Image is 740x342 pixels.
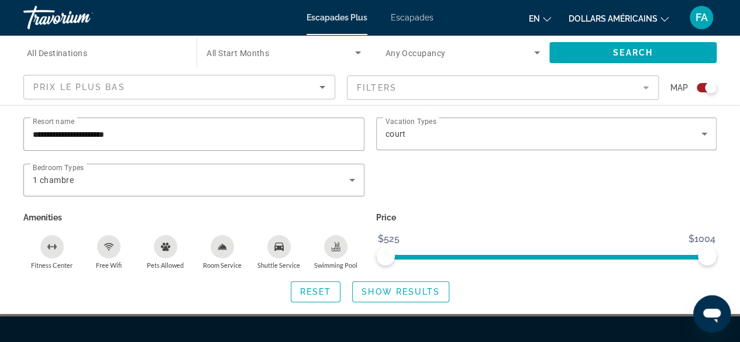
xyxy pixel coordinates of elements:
mat-select: Sort by [33,80,325,94]
span: Prix ​​le plus bas [33,82,125,92]
a: Escapades Plus [307,13,367,22]
span: Fitness Center [31,261,73,269]
span: ngx-slider [376,247,395,265]
span: Any Occupancy [386,49,446,58]
a: Escapades [391,13,433,22]
button: Pets Allowed [137,234,194,270]
span: Reset [300,287,332,296]
span: ngx-slider-max [698,247,717,265]
span: All Start Months [206,49,269,58]
span: Swimming Pool [314,261,357,269]
iframe: Bouton de lancement de la fenêtre de messagerie [693,295,731,333]
button: Fitness Center [23,234,80,270]
button: Menu utilisateur [686,5,717,30]
span: Shuttle Service [257,261,300,269]
span: $525 [376,230,401,248]
button: Reset [291,281,341,302]
button: Changer de langue [529,10,551,27]
font: en [529,14,540,23]
span: Pets Allowed [147,261,184,269]
button: Free Wifi [80,234,137,270]
button: Filter [347,75,659,101]
button: Changer de devise [569,10,669,27]
font: FA [696,11,708,23]
span: 1 chambre [33,175,74,185]
span: Room Service [203,261,242,269]
span: Search [613,48,653,57]
button: Swimming Pool [307,234,364,270]
span: Resort name [33,118,74,126]
a: Travorium [23,2,140,33]
button: Shuttle Service [250,234,307,270]
span: All Destinations [27,49,87,58]
span: Bedroom Types [33,164,84,172]
button: Show Results [352,281,449,302]
span: court [386,129,406,139]
span: Map [670,80,688,96]
p: Amenities [23,209,364,226]
button: Room Service [194,234,250,270]
ngx-slider: ngx-slider [376,255,717,257]
font: dollars américains [569,14,658,23]
span: $1004 [687,230,717,248]
span: Free Wifi [96,261,122,269]
span: Show Results [362,287,440,296]
p: Price [376,209,717,226]
span: Vacation Types [386,118,436,126]
button: Search [549,42,717,63]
